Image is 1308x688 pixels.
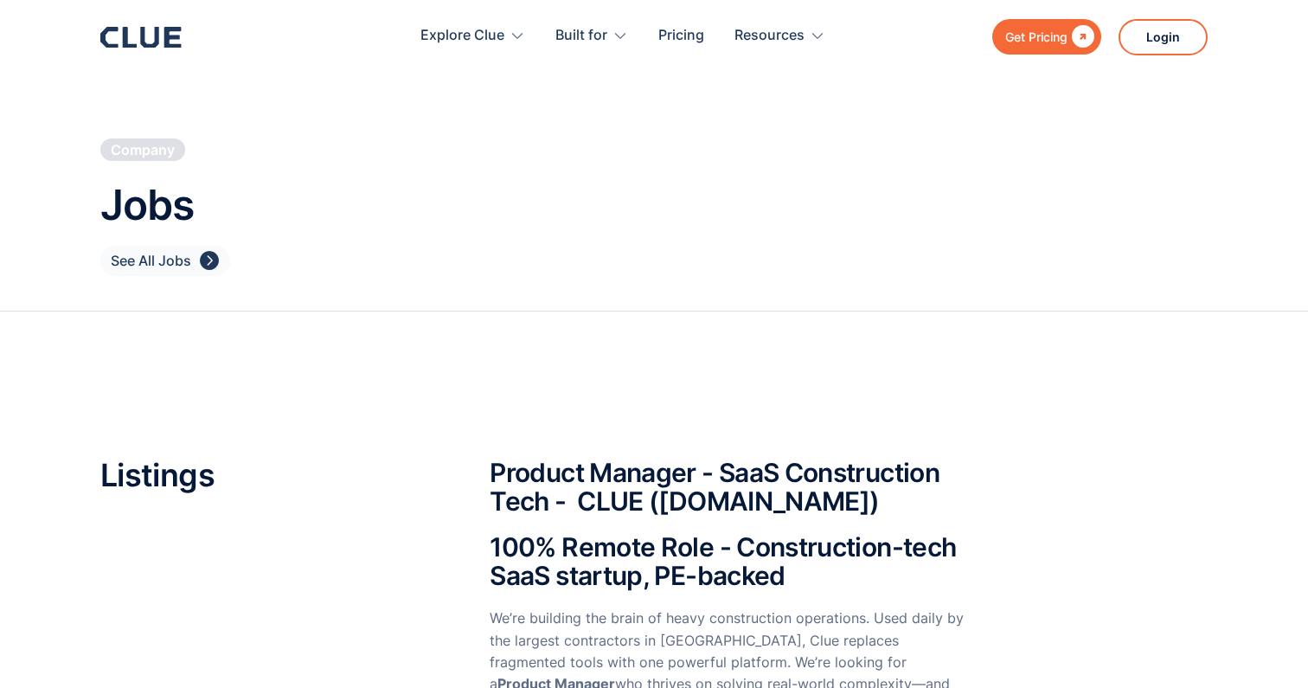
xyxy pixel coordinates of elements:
a: Get Pricing [992,19,1101,55]
h2: 100% Remote Role - Construction-tech SaaS startup, PE-backed [490,533,965,590]
a: Login [1119,19,1208,55]
div: Built for [555,9,607,63]
h2: Listings [100,459,438,493]
div: Resources [734,9,825,63]
div: Built for [555,9,628,63]
div: Explore Clue [420,9,504,63]
div: Company [111,140,175,159]
a: Pricing [658,9,704,63]
div:  [1068,26,1094,48]
div: See All Jobs [111,250,191,272]
a: See All Jobs [100,246,230,276]
div: Resources [734,9,805,63]
h2: Product Manager - SaaS Construction Tech - CLUE ([DOMAIN_NAME]) [490,459,965,516]
a: Company [100,138,185,161]
h1: Jobs [100,183,1208,228]
div:  [200,250,219,272]
div: Explore Clue [420,9,525,63]
div: Get Pricing [1005,26,1068,48]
